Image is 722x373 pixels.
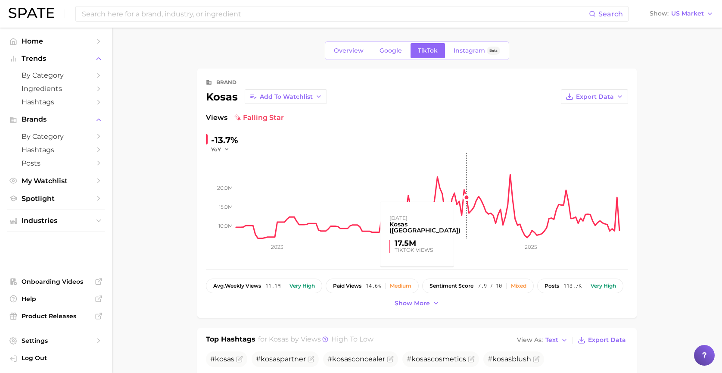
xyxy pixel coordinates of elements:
[22,354,98,362] span: Log Out
[234,113,284,123] span: falling star
[7,52,105,65] button: Trends
[22,159,90,167] span: Posts
[22,278,90,285] span: Onboarding Videos
[454,47,485,54] span: Instagram
[387,356,394,363] button: Flag as miscategorized or irrelevant
[545,338,558,342] span: Text
[7,310,105,323] a: Product Releases
[256,355,306,363] span: # partner
[289,283,315,289] div: Very high
[372,43,409,58] a: Google
[261,355,280,363] span: kosas
[422,279,534,293] button: sentiment score7.9 / 10Mixed
[7,130,105,143] a: by Category
[258,334,373,346] h2: for by Views
[407,355,466,363] span: # cosmetics
[245,89,327,104] button: Add to Watchlist
[22,194,90,203] span: Spotlight
[22,295,90,303] span: Help
[545,283,559,289] span: posts
[7,192,105,205] a: Spotlight
[650,11,669,16] span: Show
[327,43,371,58] a: Overview
[576,334,628,346] button: Export Data
[366,283,381,289] span: 14.6%
[216,77,237,88] div: brand
[206,113,227,123] span: Views
[591,283,616,289] div: Very high
[327,355,385,363] span: # concealer
[537,279,623,293] button: posts113.7kVery high
[390,283,411,289] div: Medium
[563,283,582,289] span: 113.7k
[7,174,105,188] a: My Watchlist
[332,355,352,363] span: kosas
[211,133,238,147] div: -13.7%
[588,336,626,344] span: Export Data
[7,143,105,157] a: Hashtags
[308,356,314,363] button: Flag as miscategorized or irrelevant
[326,279,419,293] button: paid views14.6%Medium
[210,355,234,363] span: #
[81,6,589,21] input: Search here for a brand, industry, or ingredient
[7,334,105,347] a: Settings
[206,89,327,104] div: kosas
[22,146,90,154] span: Hashtags
[7,351,105,366] a: Log out. Currently logged in with e-mail hicks.ll@pg.com.
[398,244,411,250] tspan: 2024
[598,10,623,18] span: Search
[478,283,502,289] span: 7.9 / 10
[211,146,221,153] span: YoY
[219,204,233,210] tspan: 15.0m
[271,244,283,250] tspan: 2023
[334,47,364,54] span: Overview
[7,34,105,48] a: Home
[7,82,105,95] a: Ingredients
[7,95,105,109] a: Hashtags
[492,355,512,363] span: kosas
[561,89,628,104] button: Export Data
[533,356,540,363] button: Flag as miscategorized or irrelevant
[22,312,90,320] span: Product Releases
[269,335,289,343] span: kosas
[206,279,322,293] button: avg.weekly views11.1mVery high
[213,283,261,289] span: weekly views
[22,132,90,141] span: by Category
[213,282,225,289] abbr: average
[525,244,537,250] tspan: 2025
[218,223,233,229] tspan: 10.0m
[7,157,105,170] a: Posts
[333,283,361,289] span: paid views
[22,116,90,123] span: Brands
[671,11,704,16] span: US Market
[22,71,90,79] span: by Category
[489,47,498,54] span: Beta
[392,298,442,309] button: Show more
[22,217,90,225] span: Industries
[7,214,105,227] button: Industries
[22,37,90,45] span: Home
[7,69,105,82] a: by Category
[647,8,716,19] button: ShowUS Market
[22,85,90,93] span: Ingredients
[22,177,90,185] span: My Watchlist
[7,275,105,288] a: Onboarding Videos
[488,355,531,363] span: # blush
[511,283,526,289] div: Mixed
[9,8,54,18] img: SPATE
[418,47,438,54] span: TikTok
[517,338,543,342] span: View As
[234,114,241,121] img: falling star
[215,355,234,363] span: kosas
[429,283,473,289] span: sentiment score
[331,335,373,343] span: high to low
[7,113,105,126] button: Brands
[411,355,431,363] span: kosas
[211,146,230,153] button: YoY
[7,292,105,305] a: Help
[515,335,570,346] button: View AsText
[265,283,280,289] span: 11.1m
[446,43,507,58] a: InstagramBeta
[395,300,430,307] span: Show more
[206,334,255,346] h1: Top Hashtags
